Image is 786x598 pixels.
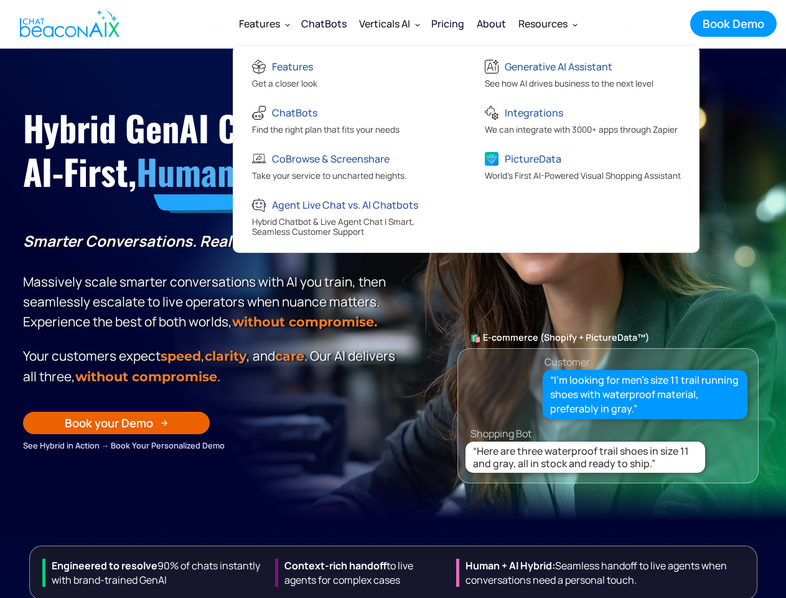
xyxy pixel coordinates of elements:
[485,125,678,138] div: We can integrate with 3000+ apps through Zapier
[550,373,741,417] div: “I’m looking for men’s size 11 trail running shoes with waterproof material, preferably in gray.”
[518,15,568,32] div: Resources
[161,419,168,427] img: Arrow
[466,559,555,572] strong: Human + Al Hybrid:
[272,58,313,75] div: Features
[472,144,693,190] a: PictureDataWorld's First AI-Powered Visual Shopping Assistant
[240,144,460,190] a: CoBrowse & ScreenshareTake your service to uncharted heights.
[485,170,681,181] span: World's First AI-Powered Visual Shopping Assistant
[425,7,470,40] a: Pricing
[545,353,590,371] div: Customer
[415,22,420,27] img: Dropdown
[205,348,246,364] span: clarity
[23,412,210,434] a: Book your Demo
[65,415,153,431] div: Book your Demo
[301,15,347,32] div: ChatBots
[252,217,451,240] div: Hybrid Chatbot & Live Agent Chat | Smart, Seamless Customer Support
[42,559,265,587] div: 90% of chats instantly with brand-trained GenAI
[233,45,699,253] nav: Features
[505,104,563,121] div: Integrations
[477,15,506,32] div: About
[275,348,304,364] span: care
[272,104,317,121] div: ChatBots
[703,16,764,32] div: Book Demo
[272,196,418,214] div: Agent Live Chat vs. AI Chatbots
[232,314,377,330] strong: without compromise.
[233,9,295,39] div: Features
[353,9,425,39] div: Verticals AI
[240,190,460,246] a: Agent Live Chat vs. AI ChatbotsHybrid Chatbot & Live Agent Chat | Smart, Seamless Customer Support
[472,52,693,98] a: Generative AI AssistantSee how AI drives business to the next level
[472,98,693,144] a: IntegrationsWe can integrate with 3000+ apps through Zapier
[285,22,290,27] img: Dropdown
[485,78,653,92] div: See how AI drives business to the next level
[359,15,410,32] div: Verticals AI
[275,559,446,587] div: to live agents for complex cases
[295,7,353,40] a: ChatBots
[52,559,157,572] strong: Engineered to resolve
[431,15,464,32] div: Pricing
[284,559,386,572] strong: Context-rich handoff
[512,9,582,39] div: Resources
[23,439,400,452] div: See Hybrid in Action → Book Your Personalized Demo
[240,98,460,144] a: ChatBotsFind the right plan that fits your needs
[9,2,126,45] a: home
[470,7,512,40] a: About
[252,125,400,138] div: Find the right plan that fits your needs
[239,15,280,32] div: Features
[252,78,317,92] div: Get a closer look
[505,150,561,168] div: PictureData
[240,52,460,98] a: FeaturesGet a closer look
[456,559,751,587] div: Seamless handoff to live agents when conversations need a personal touch.
[23,230,294,251] strong: Smarter Conversations. Real Results.
[75,369,217,384] span: without compromise
[690,11,777,37] a: Book Demo
[23,346,400,387] p: Your customers expect , , and . Our Al delivers all three, .
[23,106,400,194] h1: Hybrid GenAI Chat, AI-First,
[161,348,201,364] strong: speed
[573,22,578,27] img: Dropdown
[272,150,390,168] div: CoBrowse & Screenshare
[23,231,400,332] p: Massively scale smarter conversations with AI you train, then seamlessly escalate to live operato...
[252,171,406,184] div: Take your service to uncharted heights.
[458,329,758,346] div: 🛍️ E-commerce (Shopify + PictureData™)
[136,145,331,197] span: Human-Ready
[505,58,612,75] div: Generative AI Assistant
